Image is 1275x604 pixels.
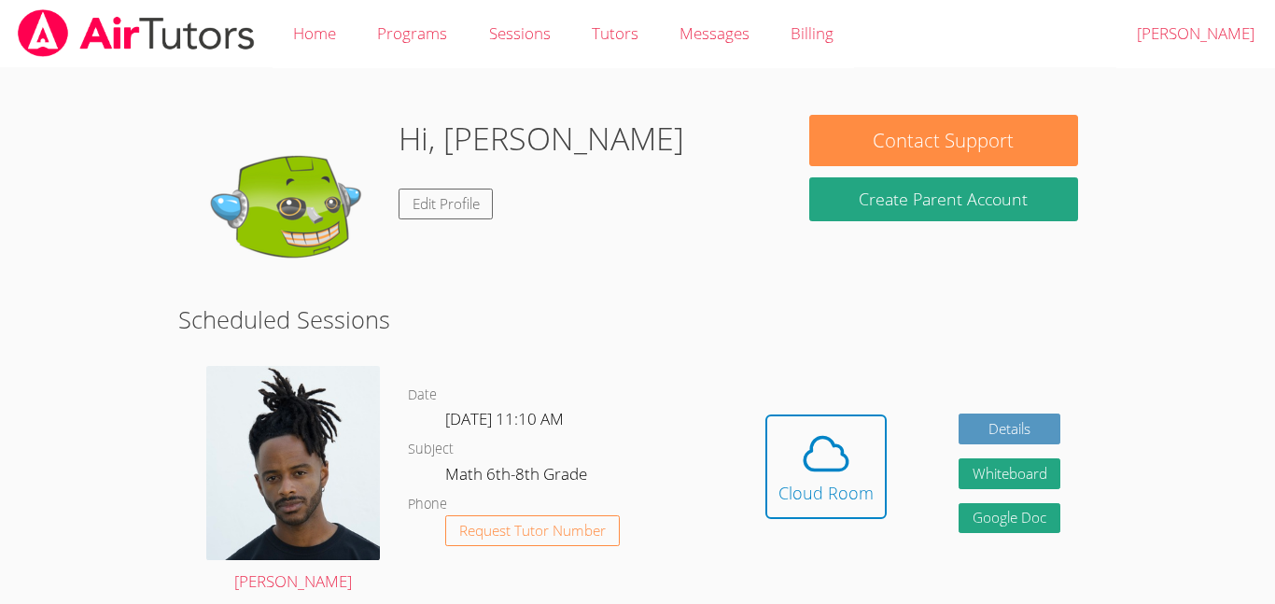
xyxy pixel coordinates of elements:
a: Google Doc [959,503,1061,534]
a: [PERSON_NAME] [206,366,380,595]
h2: Scheduled Sessions [178,302,1097,337]
img: airtutors_banner-c4298cdbf04f3fff15de1276eac7730deb9818008684d7c2e4769d2f7ddbe033.png [16,9,257,57]
dt: Phone [408,493,447,516]
button: Whiteboard [959,458,1061,489]
span: Messages [680,22,750,44]
button: Create Parent Account [809,177,1078,221]
h1: Hi, [PERSON_NAME] [399,115,684,162]
button: Cloud Room [765,414,887,519]
img: default.png [197,115,384,302]
div: Cloud Room [778,480,874,506]
span: [DATE] 11:10 AM [445,408,564,429]
dd: Math 6th-8th Grade [445,461,591,493]
span: Request Tutor Number [459,524,606,538]
img: Portrait.jpg [206,366,380,559]
dt: Subject [408,438,454,461]
a: Details [959,414,1061,444]
dt: Date [408,384,437,407]
a: Edit Profile [399,189,494,219]
button: Contact Support [809,115,1078,166]
button: Request Tutor Number [445,515,620,546]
